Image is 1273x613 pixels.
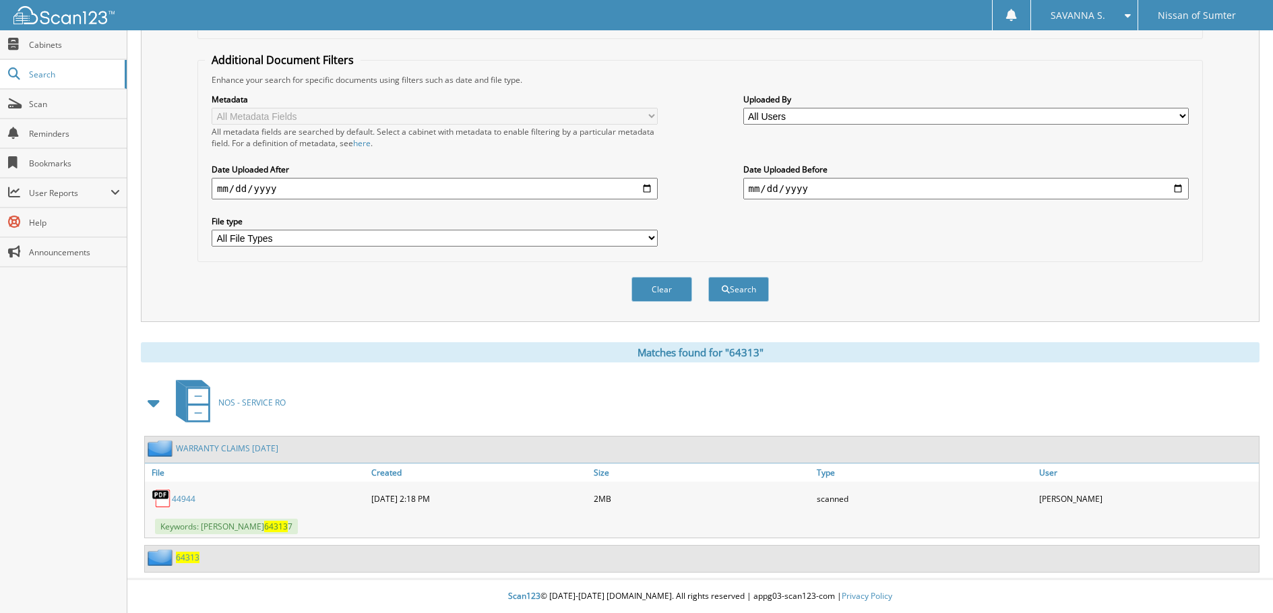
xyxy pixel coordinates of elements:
[813,485,1036,512] div: scanned
[13,6,115,24] img: scan123-logo-white.svg
[141,342,1260,362] div: Matches found for "64313"
[29,39,120,51] span: Cabinets
[212,94,658,105] label: Metadata
[353,137,371,149] a: here
[368,463,591,482] a: Created
[1206,548,1273,613] iframe: Chat Widget
[145,463,368,482] a: File
[212,126,658,149] div: All metadata fields are searched by default. Select a cabinet with metadata to enable filtering b...
[743,178,1189,199] input: end
[368,485,591,512] div: [DATE] 2:18 PM
[148,440,176,457] img: folder2.png
[631,277,692,302] button: Clear
[29,69,118,80] span: Search
[743,164,1189,175] label: Date Uploaded Before
[29,187,111,199] span: User Reports
[29,128,120,139] span: Reminders
[29,247,120,258] span: Announcements
[264,521,288,532] span: 64313
[168,376,286,429] a: NOS - SERVICE RO
[1051,11,1105,20] span: SAVANNA S.
[1036,463,1259,482] a: User
[813,463,1036,482] a: Type
[127,580,1273,613] div: © [DATE]-[DATE] [DOMAIN_NAME]. All rights reserved | appg03-scan123-com |
[590,485,813,512] div: 2MB
[29,98,120,110] span: Scan
[205,74,1196,86] div: Enhance your search for specific documents using filters such as date and file type.
[842,590,892,602] a: Privacy Policy
[590,463,813,482] a: Size
[1158,11,1236,20] span: Nissan of Sumter
[212,216,658,227] label: File type
[148,549,176,566] img: folder2.png
[176,552,199,563] a: 64313
[152,488,172,509] img: PDF.png
[172,493,195,505] a: 44944
[743,94,1189,105] label: Uploaded By
[212,178,658,199] input: start
[155,519,298,534] span: Keywords: [PERSON_NAME] 7
[212,164,658,175] label: Date Uploaded After
[708,277,769,302] button: Search
[1036,485,1259,512] div: [PERSON_NAME]
[29,158,120,169] span: Bookmarks
[218,397,286,408] span: NOS - SERVICE RO
[29,217,120,228] span: Help
[205,53,361,67] legend: Additional Document Filters
[508,590,540,602] span: Scan123
[176,443,278,454] a: WARRANTY CLAIMS [DATE]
